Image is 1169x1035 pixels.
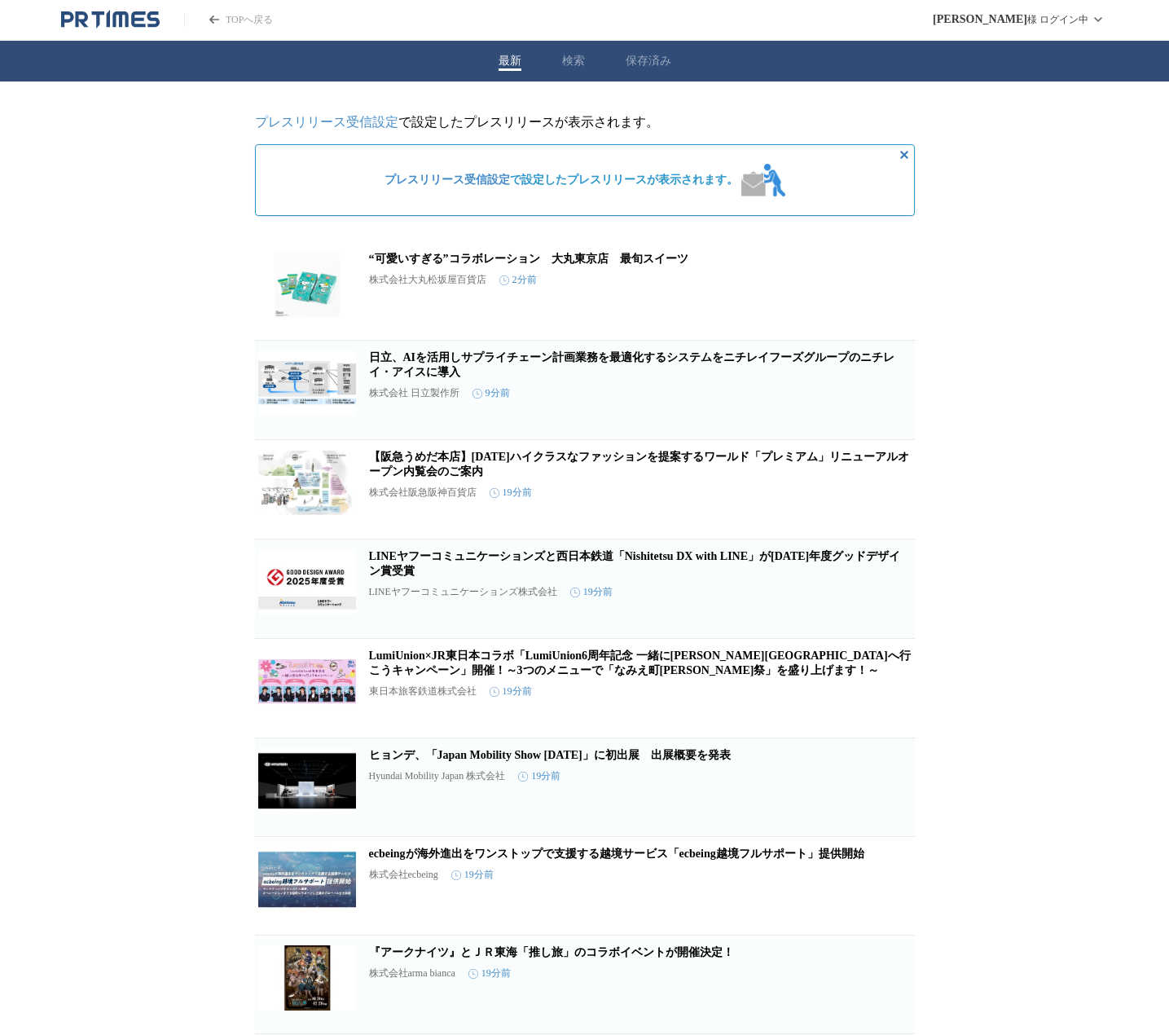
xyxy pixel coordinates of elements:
[255,114,915,131] p: で設定したプレスリリースが表示されます。
[570,585,613,599] time: 19分前
[255,115,398,129] a: プレスリリース受信設定
[258,847,356,912] img: ecbeingが海外進出をワンストップで支援する越境サービス「ecbeing越境フルサポート」提供開始
[626,54,671,68] button: 保存済み
[258,748,356,813] img: ヒョンデ、「Japan Mobility Show 2025」に初出展 出展概要を発表
[562,54,585,68] button: 検索
[451,868,494,882] time: 19分前
[369,685,477,698] p: 東日本旅客鉄道株式会社
[499,54,521,68] button: 最新
[258,649,356,714] img: LumiUnion×JR東日本コラボ「LumiUnion6周年記念 一緒に浪江町へ行こうキャンペーン」開催！～3つのメニューで「なみえ町十日市祭」を盛り上げます！～
[490,685,532,698] time: 19分前
[518,769,560,783] time: 19分前
[369,386,459,400] p: 株式会社 日立製作所
[369,451,909,478] a: 【阪急うめだ本店】[DATE]ハイクラスなファッションを提案するワールド「プレミアム」リニューアルオープン内覧会のご案内
[369,848,864,860] a: ecbeingが海外進出をワンストップで支援する越境サービス「ecbeing越境フルサポート」提供開始
[369,868,438,882] p: 株式会社ecbeing
[61,10,160,29] a: PR TIMESのトップページはこちら
[499,273,537,287] time: 2分前
[369,749,731,761] a: ヒョンデ、「Japan Mobility Show [DATE]」に初出展 出展概要を発表
[258,252,356,317] img: “可愛いすぎる”コラボレーション 大丸東京店 最旬スイーツ
[472,386,510,400] time: 9分前
[369,967,455,980] p: 株式会社arma bianca
[369,273,486,287] p: 株式会社大丸松坂屋百貨店
[258,945,356,1011] img: 『アークナイツ』とＪＲ東海「推し旅」のコラボイベントが開催決定！
[258,549,356,614] img: LINEヤフーコミュニケーションズと西日本鉄道「Nishitetsu DX with LINE」が2025年度グッドデザイン賞受賞
[369,550,901,577] a: LINEヤフーコミュニケーションズと西日本鉄道「Nishitetsu DX with LINE」が[DATE]年度グッドデザイン賞受賞
[385,173,738,187] span: で設定したプレスリリースが表示されます。
[258,450,356,515] img: 【阪急うめだ本店】10月29日(水)ハイクラスなファッションを提案するワールド「プレミアム」リニューアルオープン内覧会のご案内
[369,650,911,676] a: LumiUnion×JR東日本コラボ「LumiUnion6周年記念 一緒に[PERSON_NAME][GEOGRAPHIC_DATA]へ行こうキャンペーン」開催！～3つのメニューで「なみえ町[P...
[369,585,557,599] p: LINEヤフーコミュニケーションズ株式会社
[369,351,895,378] a: 日立、AIを活用しサプライチェーン計画業務を最適化するシステムをニチレイフーズグループのニチレイ・アイスに導入
[490,486,532,500] time: 19分前
[184,13,273,27] a: PR TIMESのトップページはこちら
[258,350,356,416] img: 日立、AIを活用しサプライチェーン計画業務を最適化するシステムをニチレイフーズグループのニチレイ・アイスに導入
[385,174,510,186] a: プレスリリース受信設定
[468,967,511,980] time: 19分前
[369,946,734,958] a: 『アークナイツ』とＪＲ東海「推し旅」のコラボイベントが開催決定！
[369,486,477,500] p: 株式会社阪急阪神百貨店
[369,769,506,783] p: Hyundai Mobility Japan 株式会社
[369,253,688,265] a: “可愛いすぎる”コラボレーション 大丸東京店 最旬スイーツ
[933,13,1027,26] span: [PERSON_NAME]
[894,145,914,165] button: 非表示にする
